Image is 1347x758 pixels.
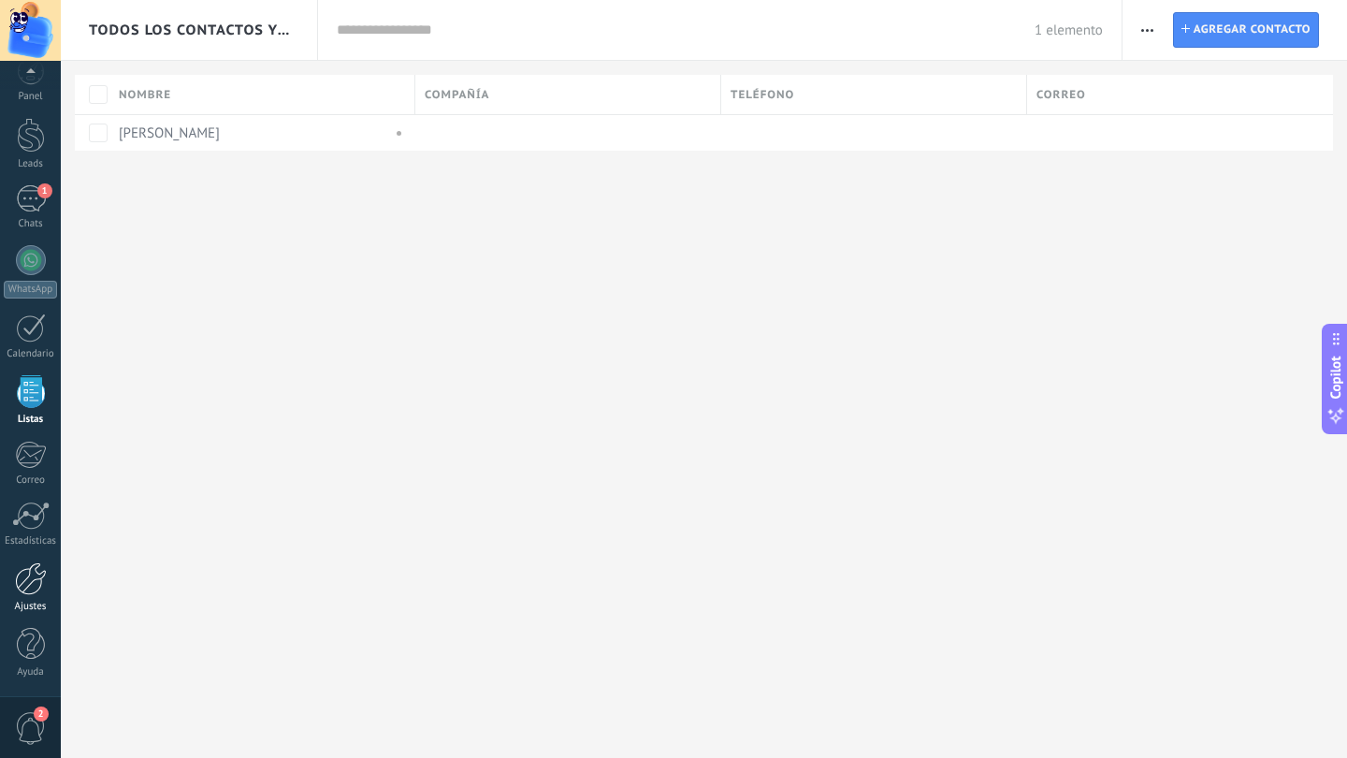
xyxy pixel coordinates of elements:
[4,414,58,426] div: Listas
[4,91,58,103] div: Panel
[34,707,49,722] span: 2
[89,22,291,39] span: Todos los contactos y empresas
[1173,12,1319,48] a: Agregar contacto
[1326,357,1345,400] span: Copilot
[4,281,57,299] div: WhatsApp
[1134,12,1161,48] button: Más
[4,666,58,678] div: Ayuda
[4,218,58,230] div: Chats
[731,86,794,104] span: Teléfono
[119,86,171,104] span: Nombre
[4,474,58,487] div: Correo
[1194,13,1311,47] span: Agregar contacto
[1035,22,1103,39] span: 1 elemento
[37,183,52,198] span: 1
[425,86,489,104] span: Compañía
[4,158,58,170] div: Leads
[4,535,58,547] div: Estadísticas
[1036,86,1086,104] span: Correo
[119,124,220,142] a: [PERSON_NAME]
[4,601,58,613] div: Ajustes
[4,348,58,360] div: Calendario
